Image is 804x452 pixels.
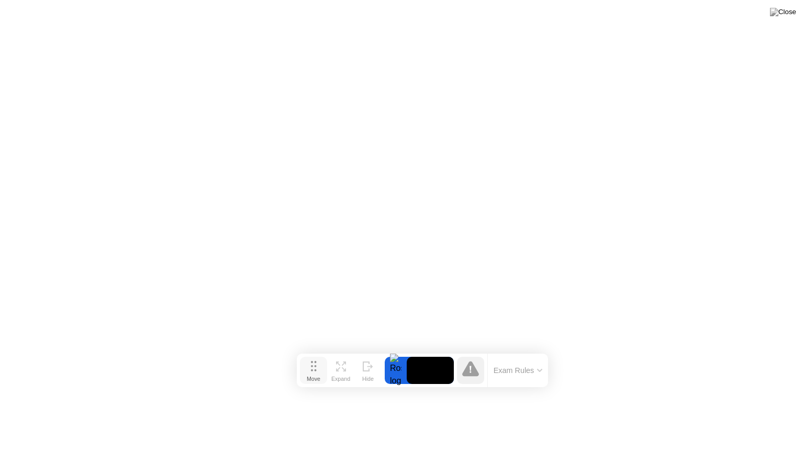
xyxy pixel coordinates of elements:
button: Move [300,357,327,384]
div: Move [307,376,320,382]
button: Hide [354,357,382,384]
button: Exam Rules [490,366,546,375]
div: Hide [362,376,374,382]
div: Expand [331,376,350,382]
button: Expand [327,357,354,384]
